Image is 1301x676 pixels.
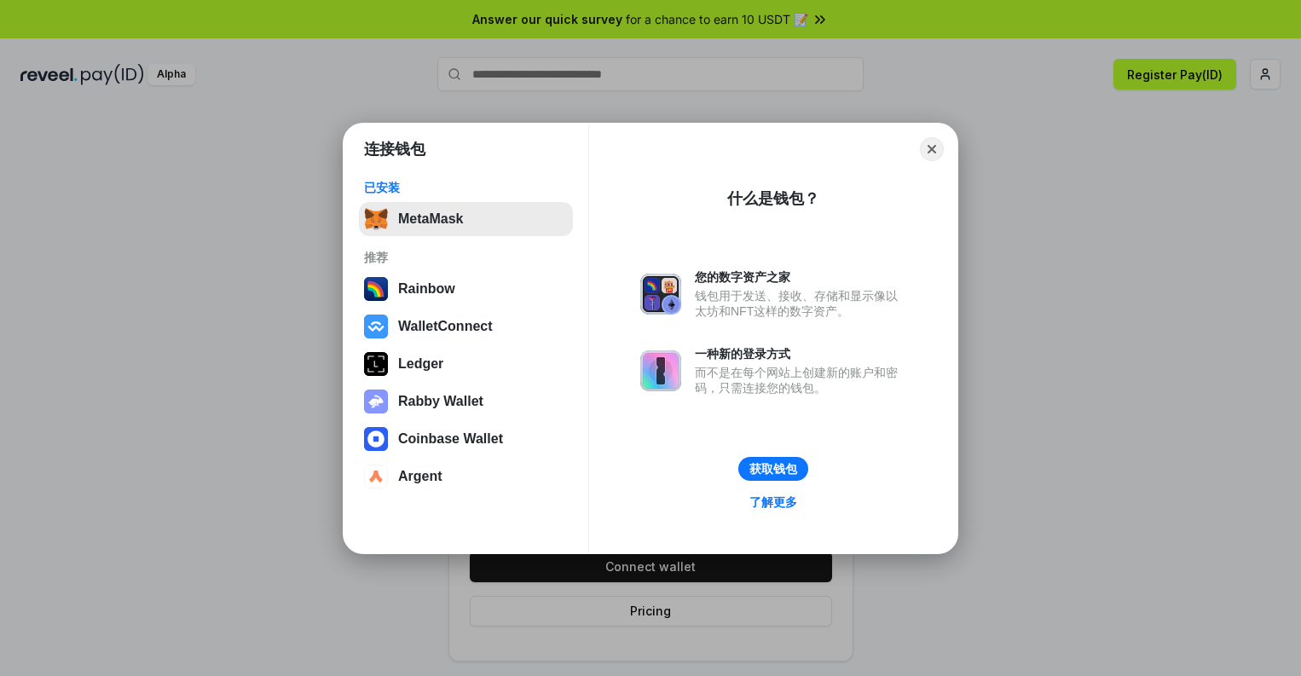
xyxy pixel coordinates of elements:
div: Ledger [398,356,443,372]
div: 已安装 [364,180,568,195]
button: MetaMask [359,202,573,236]
div: 一种新的登录方式 [695,346,906,361]
button: Rabby Wallet [359,384,573,419]
button: Rainbow [359,272,573,306]
button: Coinbase Wallet [359,422,573,456]
div: 获取钱包 [749,461,797,477]
div: 您的数字资产之家 [695,269,906,285]
div: Rabby Wallet [398,394,483,409]
h1: 连接钱包 [364,139,425,159]
button: Ledger [359,347,573,381]
button: Close [920,137,944,161]
button: WalletConnect [359,309,573,344]
div: Rainbow [398,281,455,297]
img: svg+xml,%3Csvg%20xmlns%3D%22http%3A%2F%2Fwww.w3.org%2F2000%2Fsvg%22%20fill%3D%22none%22%20viewBox... [640,350,681,391]
div: MetaMask [398,211,463,227]
div: Coinbase Wallet [398,431,503,447]
div: 了解更多 [749,494,797,510]
img: svg+xml,%3Csvg%20width%3D%2228%22%20height%3D%2228%22%20viewBox%3D%220%200%2028%2028%22%20fill%3D... [364,465,388,488]
img: svg+xml,%3Csvg%20width%3D%2228%22%20height%3D%2228%22%20viewBox%3D%220%200%2028%2028%22%20fill%3D... [364,315,388,338]
div: 钱包用于发送、接收、存储和显示像以太坊和NFT这样的数字资产。 [695,288,906,319]
img: svg+xml,%3Csvg%20width%3D%22120%22%20height%3D%22120%22%20viewBox%3D%220%200%20120%20120%22%20fil... [364,277,388,301]
button: Argent [359,459,573,494]
img: svg+xml,%3Csvg%20width%3D%2228%22%20height%3D%2228%22%20viewBox%3D%220%200%2028%2028%22%20fill%3D... [364,427,388,451]
div: 什么是钱包？ [727,188,819,209]
div: WalletConnect [398,319,493,334]
div: Argent [398,469,442,484]
img: svg+xml,%3Csvg%20xmlns%3D%22http%3A%2F%2Fwww.w3.org%2F2000%2Fsvg%22%20fill%3D%22none%22%20viewBox... [640,274,681,315]
div: 而不是在每个网站上创建新的账户和密码，只需连接您的钱包。 [695,365,906,396]
button: 获取钱包 [738,457,808,481]
img: svg+xml,%3Csvg%20fill%3D%22none%22%20height%3D%2233%22%20viewBox%3D%220%200%2035%2033%22%20width%... [364,207,388,231]
img: svg+xml,%3Csvg%20xmlns%3D%22http%3A%2F%2Fwww.w3.org%2F2000%2Fsvg%22%20width%3D%2228%22%20height%3... [364,352,388,376]
a: 了解更多 [739,491,807,513]
img: svg+xml,%3Csvg%20xmlns%3D%22http%3A%2F%2Fwww.w3.org%2F2000%2Fsvg%22%20fill%3D%22none%22%20viewBox... [364,390,388,413]
div: 推荐 [364,250,568,265]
